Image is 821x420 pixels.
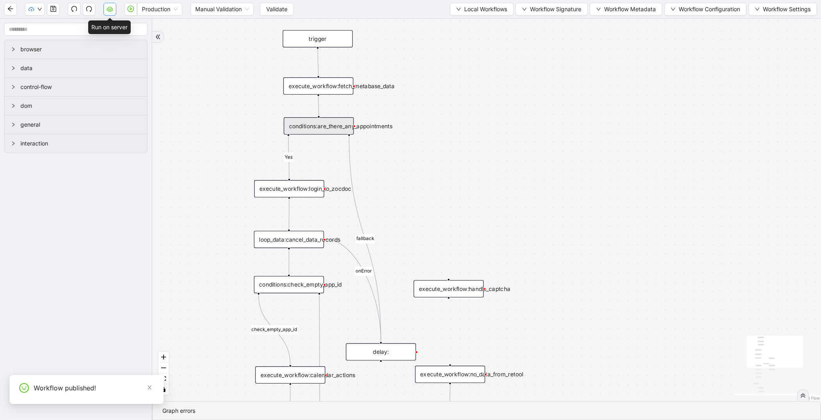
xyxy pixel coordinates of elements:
[11,122,16,127] span: right
[318,96,319,115] g: Edge from execute_workflow:fetch_metabase_data to conditions:are_there_any_appointments
[4,97,147,115] div: dom
[456,7,461,12] span: down
[375,367,387,379] span: plus-circle
[522,7,527,12] span: down
[255,366,326,384] div: execute_workflow:calendar_actions
[107,6,113,12] span: cloud-server
[11,47,16,52] span: right
[20,120,141,129] span: general
[47,3,60,16] button: save
[20,45,141,54] span: browser
[88,20,131,34] div: Run on server
[20,101,141,110] span: dom
[664,3,746,16] button: downWorkflow Configuration
[4,78,147,96] div: control-flow
[799,396,820,400] a: React Flow attribution
[679,5,740,14] span: Workflow Configuration
[4,134,147,153] div: interaction
[20,83,141,91] span: control-flow
[4,40,147,59] div: browser
[254,180,324,197] div: execute_workflow:login_to_zocdoc
[11,66,16,71] span: right
[158,352,169,363] button: zoom in
[283,77,354,95] div: execute_workflow:fetch_metabase_data
[127,6,134,12] span: play-circle
[516,3,588,16] button: downWorkflow Signature
[414,280,484,297] div: execute_workflow:handle_captchaplus-circle
[800,393,806,398] span: double-right
[266,5,287,14] span: Validate
[604,5,656,14] span: Workflow Metadata
[124,3,137,16] button: play-circle
[4,3,17,16] button: arrow-left
[254,231,324,248] div: loop_data:cancel_data_records
[103,3,116,16] button: cloud-server
[530,5,581,14] span: Workflow Signature
[158,374,169,384] button: fit view
[25,3,45,16] button: cloud-uploaddown
[28,6,34,12] span: cloud-upload
[4,59,147,77] div: data
[158,363,169,374] button: zoom out
[590,3,662,16] button: downWorkflow Metadata
[415,365,485,383] div: execute_workflow:no_data_from_retool
[158,384,169,395] button: toggle interactivity
[34,383,154,393] div: Workflow published!
[284,117,354,135] div: conditions:are_there_any_appointments
[4,115,147,134] div: general
[283,30,353,47] div: trigger
[86,6,92,12] span: redo
[68,3,81,16] button: undo
[147,385,152,390] span: close
[671,7,675,12] span: down
[260,3,294,16] button: Validate
[50,6,57,12] span: save
[142,3,178,15] span: Production
[71,6,77,12] span: undo
[349,136,381,341] g: Edge from conditions:are_there_any_appointments to delay:
[11,141,16,146] span: right
[346,343,416,361] div: delay:
[155,34,161,40] span: double-right
[763,5,811,14] span: Workflow Settings
[11,85,16,89] span: right
[254,276,324,293] div: conditions:check_empty_app_id
[596,7,601,12] span: down
[443,305,455,316] span: plus-circle
[7,6,14,12] span: arrow-left
[19,383,29,393] span: smile
[195,3,249,15] span: Manual Validation
[450,3,514,16] button: downLocal Workflows
[464,5,507,14] span: Local Workflows
[20,139,141,148] span: interaction
[83,3,95,16] button: redo
[251,295,298,365] g: Edge from conditions:check_empty_app_id to execute_workflow:calendar_actions
[11,103,16,108] span: right
[284,136,294,178] g: Edge from conditions:are_there_any_appointments to execute_workflow:login_to_zocdoc
[37,7,42,12] span: down
[20,64,141,73] span: data
[414,280,484,297] div: execute_workflow:handle_captcha
[748,3,817,16] button: downWorkflow Settings
[318,49,319,75] g: Edge from trigger to execute_workflow:fetch_metabase_data
[162,406,811,415] div: Graph errors
[755,7,760,12] span: down
[346,343,416,361] div: delay:plus-circle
